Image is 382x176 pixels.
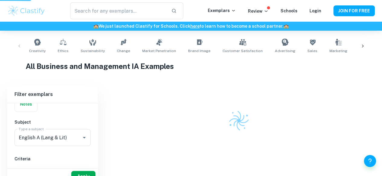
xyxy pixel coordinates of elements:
[223,48,263,54] span: Customer Satisfaction
[190,24,200,29] a: here
[226,108,251,133] img: Clastify logo
[310,8,321,13] a: Login
[142,48,176,54] span: Market Penetration
[7,86,98,103] h6: Filter exemplars
[284,24,289,29] span: 🏫
[329,48,347,54] span: Marketing
[208,7,236,14] p: Exemplars
[7,5,46,17] img: Clastify logo
[93,24,98,29] span: 🏫
[19,126,44,131] label: Type a subject
[80,133,88,142] button: Open
[281,8,297,13] a: Schools
[81,48,105,54] span: Sustainability
[14,119,91,125] h6: Subject
[275,48,295,54] span: Advertising
[117,48,130,54] span: Change
[1,23,381,29] h6: We just launched Clastify for Schools. Click to learn how to become a school partner.
[188,48,210,54] span: Brand Image
[29,48,46,54] span: Creativity
[307,48,317,54] span: Sales
[26,61,356,72] h1: All Business and Management IA Examples
[58,48,69,54] span: Ethics
[70,2,167,19] input: Search for any exemplars...
[15,97,37,111] button: Notes
[14,156,91,162] h6: Criteria
[364,155,376,167] button: Help and Feedback
[248,8,268,14] p: Review
[333,5,375,16] button: JOIN FOR FREE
